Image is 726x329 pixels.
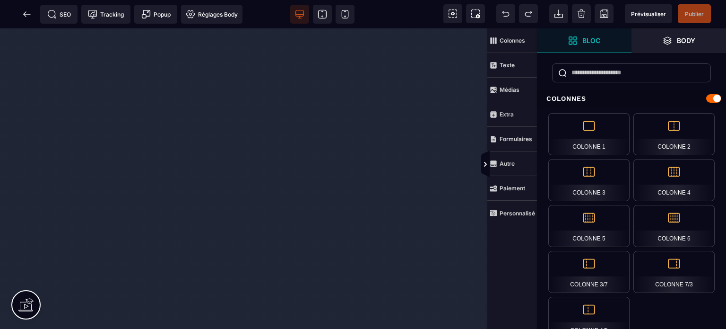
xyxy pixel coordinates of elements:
span: Publier [685,10,704,18]
strong: Paiement [500,185,525,192]
strong: Autre [500,160,515,167]
div: Colonne 2 [633,113,715,155]
span: Autre [487,151,537,176]
span: Défaire [496,4,515,23]
strong: Extra [500,111,514,118]
span: Colonnes [487,28,537,53]
span: Créer une alerte modale [134,5,177,24]
span: Code de suivi [81,5,130,24]
span: Ouvrir les blocs [537,28,631,53]
span: Métadata SEO [40,5,78,24]
span: Importer [549,4,568,23]
span: Capture d'écran [466,4,485,23]
span: Réglages Body [186,9,238,19]
div: Colonne 1 [548,113,630,155]
div: Colonne 4 [633,159,715,201]
span: Retour [17,5,36,24]
div: Colonne 6 [633,205,715,247]
span: Rétablir [519,4,538,23]
span: Nettoyage [572,4,591,23]
strong: Médias [500,86,519,93]
span: Voir les composants [443,4,462,23]
span: Voir mobile [336,5,354,24]
span: Formulaires [487,127,537,151]
span: Popup [141,9,171,19]
span: Personnalisé [487,201,537,225]
div: Colonne 3/7 [548,251,630,293]
strong: Texte [500,62,515,69]
span: Médias [487,78,537,102]
span: Tracking [88,9,124,19]
span: SEO [47,9,71,19]
div: Colonne 5 [548,205,630,247]
strong: Personnalisé [500,210,535,217]
span: Enregistrer [595,4,614,23]
span: Aperçu [625,4,672,23]
span: Favicon [181,5,242,24]
span: Ouvrir les calques [631,28,726,53]
div: Colonne 7/3 [633,251,715,293]
span: Prévisualiser [631,10,666,18]
span: Paiement [487,176,537,201]
strong: Colonnes [500,37,525,44]
span: Enregistrer le contenu [678,4,711,23]
strong: Body [677,37,695,44]
div: Colonnes [537,90,726,107]
span: Extra [487,102,537,127]
span: Voir tablette [313,5,332,24]
div: Colonne 3 [548,159,630,201]
span: Texte [487,53,537,78]
strong: Formulaires [500,135,532,142]
span: Afficher les vues [537,151,546,179]
strong: Bloc [582,37,600,44]
span: Voir bureau [290,5,309,24]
